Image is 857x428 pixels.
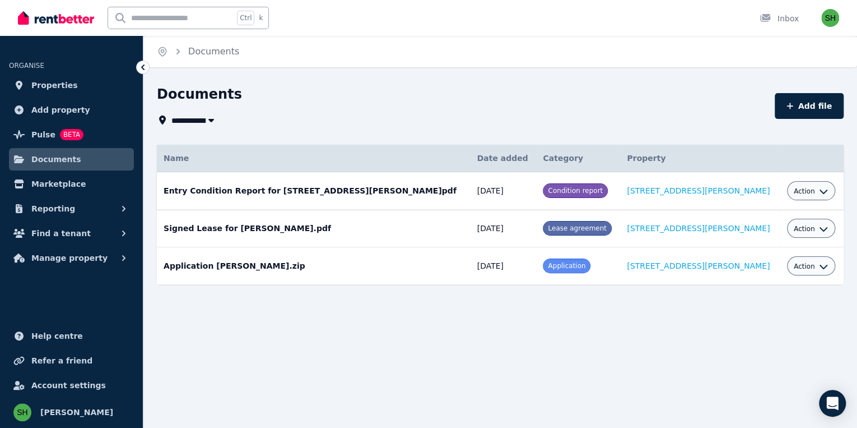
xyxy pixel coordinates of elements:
span: Name [164,154,189,163]
td: [DATE] [471,172,537,210]
span: k [259,13,263,22]
span: Properties [31,79,78,92]
a: Documents [9,148,134,171]
a: PulseBETA [9,123,134,146]
div: Inbox [760,13,799,24]
h1: Documents [157,85,242,103]
span: [PERSON_NAME] [40,406,113,419]
button: Manage property [9,247,134,269]
span: Find a tenant [31,227,91,240]
span: Application [548,262,585,270]
a: [STREET_ADDRESS][PERSON_NAME] [627,186,770,195]
button: Action [794,187,828,196]
img: RentBetter [18,10,94,26]
span: Action [794,262,815,271]
a: [STREET_ADDRESS][PERSON_NAME] [627,261,770,270]
a: Add property [9,99,134,121]
th: Property [620,145,780,172]
span: ORGANISE [9,62,44,70]
a: Help centre [9,325,134,347]
span: Documents [31,153,81,166]
span: Marketplace [31,177,86,191]
a: Marketplace [9,173,134,195]
button: Add file [775,93,844,119]
button: Action [794,224,828,233]
div: Open Intercom Messenger [819,390,846,417]
span: Refer a friend [31,354,92,367]
td: [DATE] [471,210,537,247]
span: Action [794,187,815,196]
th: Category [536,145,620,172]
span: Condition report [548,187,603,195]
td: [DATE] [471,247,537,285]
span: Reporting [31,202,75,215]
a: Properties [9,74,134,96]
button: Find a tenant [9,222,134,245]
img: Sunil Hooda [821,9,839,27]
th: Date added [471,145,537,172]
td: Application [PERSON_NAME].zip [157,247,471,285]
span: Account settings [31,379,106,392]
span: Add property [31,103,90,117]
a: Documents [188,46,239,57]
span: Pulse [31,128,55,141]
span: Action [794,224,815,233]
span: Manage property [31,251,108,265]
a: Refer a friend [9,349,134,372]
button: Action [794,262,828,271]
span: Help centre [31,329,83,343]
a: [STREET_ADDRESS][PERSON_NAME] [627,224,770,233]
span: Ctrl [237,11,254,25]
span: Lease agreement [548,224,606,232]
nav: Breadcrumb [143,36,253,67]
a: Account settings [9,374,134,397]
img: Sunil Hooda [13,403,31,421]
td: Signed Lease for [PERSON_NAME].pdf [157,210,471,247]
td: Entry Condition Report for [STREET_ADDRESS][PERSON_NAME]pdf [157,172,471,210]
button: Reporting [9,197,134,220]
span: BETA [60,129,83,140]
